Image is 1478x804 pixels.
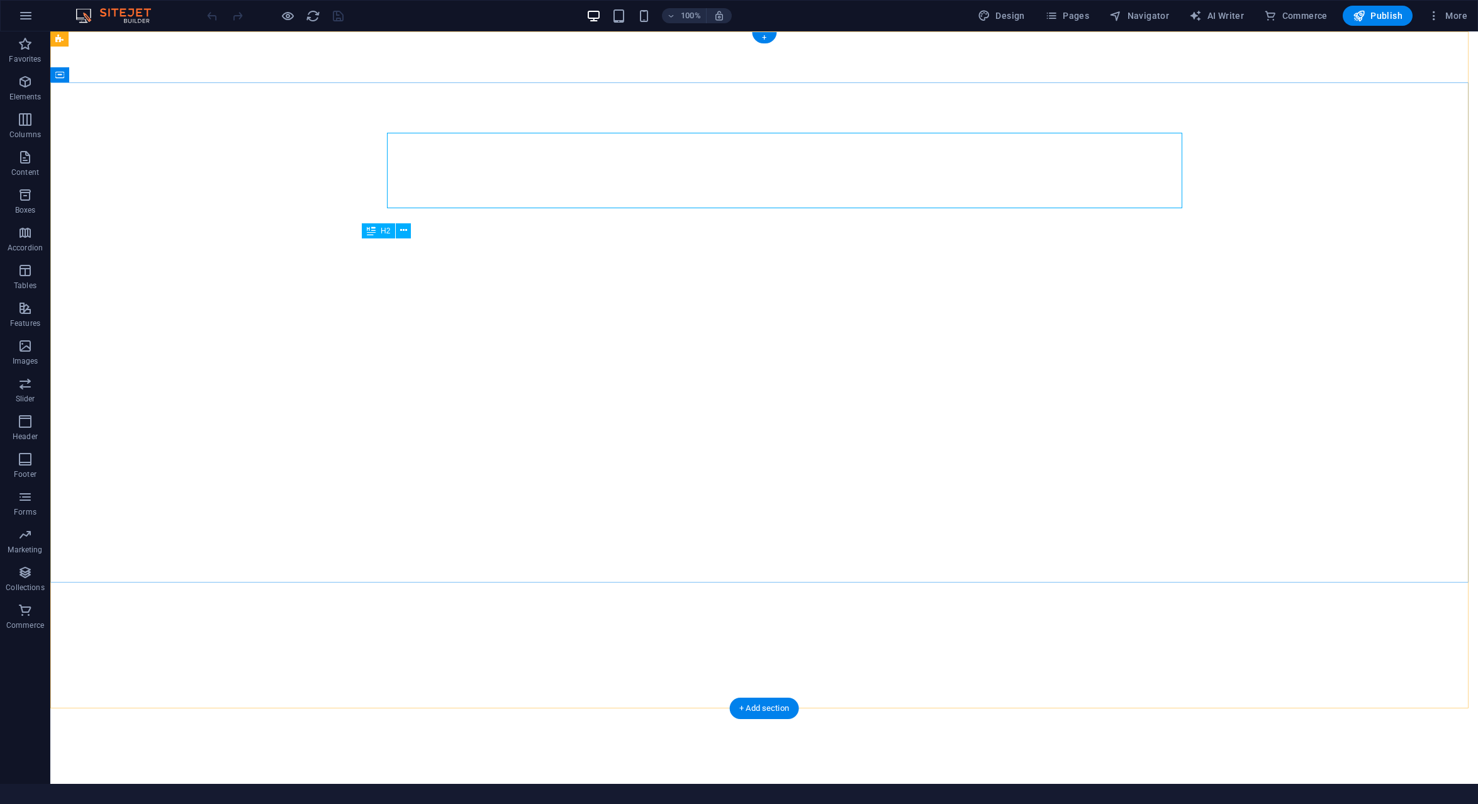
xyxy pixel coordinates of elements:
button: Pages [1040,6,1094,26]
p: Header [13,432,38,442]
p: Boxes [15,205,36,215]
p: Tables [14,281,36,291]
p: Accordion [8,243,43,253]
p: Forms [14,507,36,517]
button: reload [305,8,320,23]
i: On resize automatically adjust zoom level to fit chosen device. [714,10,725,21]
button: Click here to leave preview mode and continue editing [280,8,295,23]
div: + [752,32,776,43]
span: AI Writer [1189,9,1244,22]
p: Footer [14,469,36,479]
p: Elements [9,92,42,102]
img: Editor Logo [72,8,167,23]
p: Content [11,167,39,177]
div: + Add section [729,698,799,719]
span: More [1428,9,1467,22]
button: AI Writer [1184,6,1249,26]
p: Favorites [9,54,41,64]
span: Publish [1353,9,1402,22]
p: Features [10,318,40,328]
span: Navigator [1109,9,1169,22]
div: Design (Ctrl+Alt+Y) [973,6,1030,26]
p: Slider [16,394,35,404]
button: Publish [1343,6,1413,26]
p: Marketing [8,545,42,555]
button: Design [973,6,1030,26]
button: Commerce [1259,6,1333,26]
i: Reload page [306,9,320,23]
span: Pages [1045,9,1089,22]
span: Design [978,9,1025,22]
span: H2 [381,227,390,235]
button: Navigator [1104,6,1174,26]
p: Images [13,356,38,366]
button: 100% [662,8,707,23]
p: Columns [9,130,41,140]
h6: 100% [681,8,701,23]
p: Collections [6,583,44,593]
p: Commerce [6,620,44,630]
button: More [1423,6,1472,26]
span: Commerce [1264,9,1328,22]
